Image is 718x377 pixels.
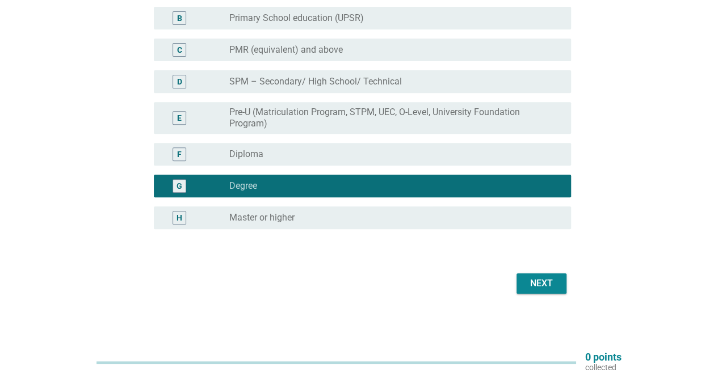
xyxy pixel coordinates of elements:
[177,149,182,160] div: F
[177,112,182,124] div: E
[585,352,622,362] p: 0 points
[229,149,263,160] label: Diploma
[177,76,182,88] div: D
[229,76,402,87] label: SPM – Secondary/ High School/ Technical
[229,180,257,192] label: Degree
[229,107,553,129] label: Pre-U (Matriculation Program, STPM, UEC, O-Level, University Foundation Program)
[229,212,295,223] label: Master or higher
[526,277,557,290] div: Next
[229,12,364,24] label: Primary School education (UPSR)
[177,12,182,24] div: B
[177,180,182,192] div: G
[177,212,182,224] div: H
[585,362,622,372] p: collected
[517,273,566,294] button: Next
[177,44,182,56] div: C
[229,44,343,56] label: PMR (equivalent) and above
